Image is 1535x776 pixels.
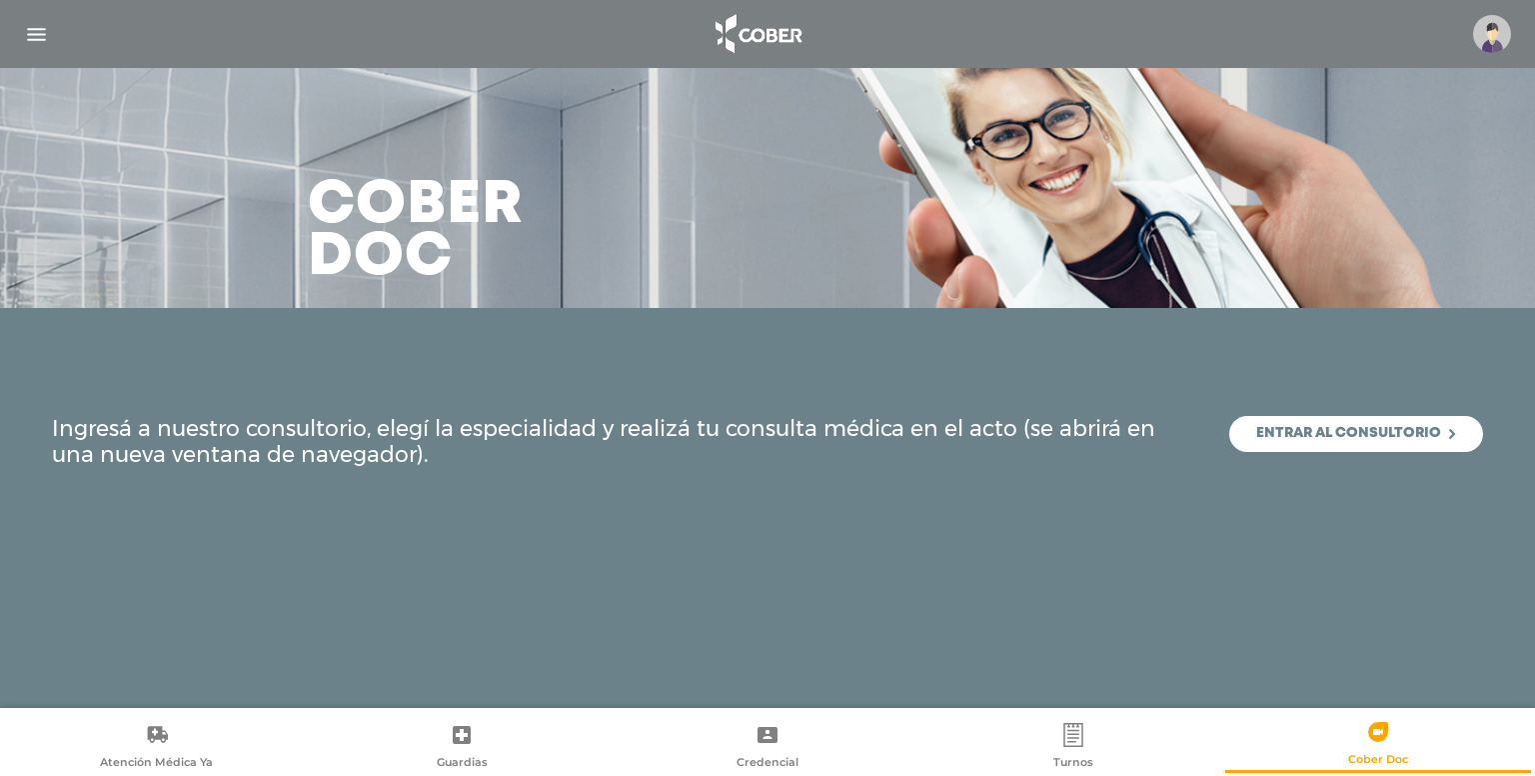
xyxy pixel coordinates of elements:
[615,722,920,773] a: Credencial
[1229,416,1483,452] a: Entrar al consultorio
[1225,719,1531,770] a: Cober Doc
[310,722,616,773] a: Guardias
[920,722,1226,773] a: Turnos
[705,10,809,58] img: logo_cober_home-white.png
[100,755,213,773] span: Atención Médica Ya
[4,722,310,773] a: Atención Médica Ya
[1053,755,1093,773] span: Turnos
[437,755,488,773] span: Guardias
[52,416,1483,469] div: Ingresá a nuestro consultorio, elegí la especialidad y realizá tu consulta médica en el acto (se ...
[24,22,49,47] img: Cober_menu-lines-white.svg
[1348,752,1408,770] span: Cober Doc
[1473,15,1511,53] img: profile-placeholder.svg
[308,180,524,284] h3: Cober doc
[737,755,798,773] span: Credencial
